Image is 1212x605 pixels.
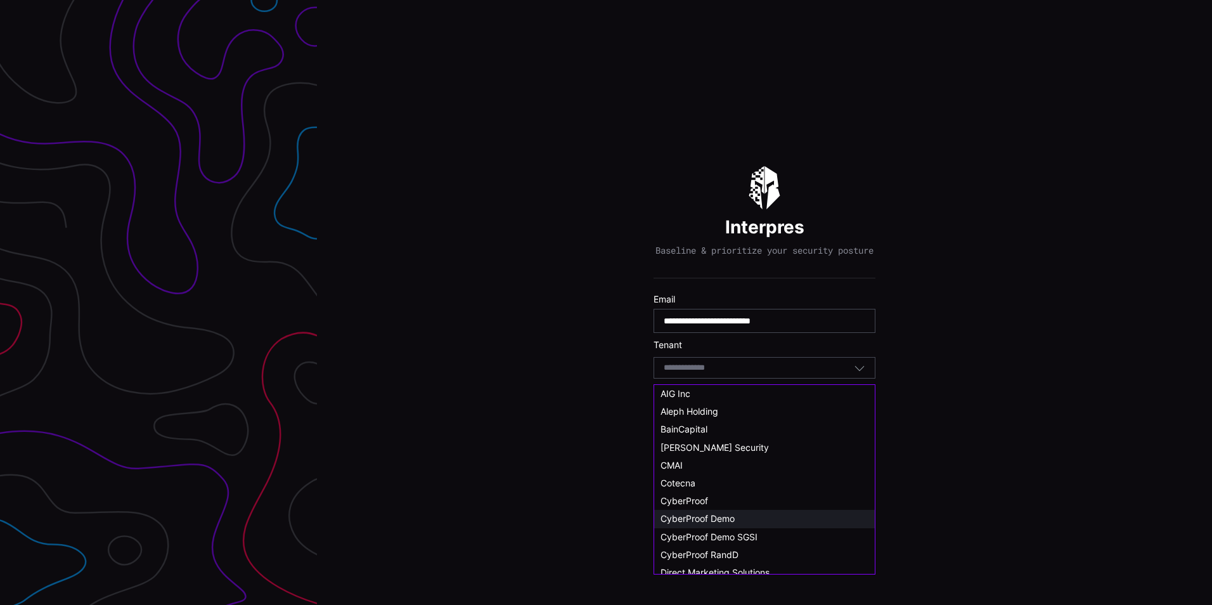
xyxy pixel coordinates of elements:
[725,216,804,238] h1: Interpres
[661,388,690,399] span: AIG Inc
[661,460,683,471] span: CMAI
[661,478,695,488] span: Cotecna
[661,549,738,560] span: CyberProof RandD
[661,513,735,524] span: CyberProof Demo
[655,245,874,256] p: Baseline & prioritize your security posture
[854,362,865,374] button: Toggle options menu
[661,495,708,506] span: CyberProof
[661,442,769,453] span: [PERSON_NAME] Security
[661,406,718,417] span: Aleph Holding
[661,531,757,542] span: CyberProof Demo SGSI
[661,424,707,434] span: BainCapital
[661,567,770,578] span: Direct Marketing Solutions
[654,294,875,305] label: Email
[654,339,875,351] label: Tenant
